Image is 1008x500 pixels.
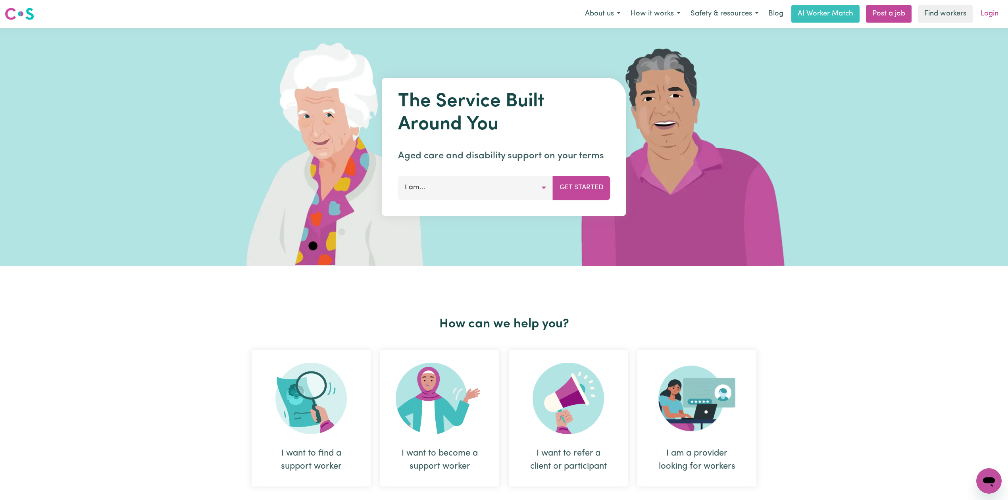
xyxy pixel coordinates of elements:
button: Safety & resources [685,6,764,22]
button: About us [580,6,625,22]
a: Find workers [918,5,973,23]
div: I want to become a support worker [399,447,480,473]
div: I am a provider looking for workers [656,447,737,473]
div: I am a provider looking for workers [637,350,756,487]
img: Become Worker [396,363,484,434]
a: AI Worker Match [791,5,860,23]
div: I want to refer a client or participant [509,350,628,487]
div: I want to refer a client or participant [528,447,609,473]
button: Get Started [553,176,610,200]
iframe: Button to launch messaging window [976,468,1002,494]
img: Refer [533,363,604,434]
a: Blog [764,5,788,23]
h1: The Service Built Around You [398,90,610,136]
p: Aged care and disability support on your terms [398,149,610,163]
button: How it works [625,6,685,22]
img: Careseekers logo [5,7,34,21]
a: Login [976,5,1003,23]
a: Careseekers logo [5,5,34,23]
img: Provider [658,363,735,434]
img: Search [275,363,347,434]
div: I want to find a support worker [252,350,371,487]
h2: How can we help you? [247,317,761,332]
button: I am... [398,176,553,200]
div: I want to find a support worker [271,447,352,473]
div: I want to become a support worker [380,350,499,487]
a: Post a job [866,5,912,23]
